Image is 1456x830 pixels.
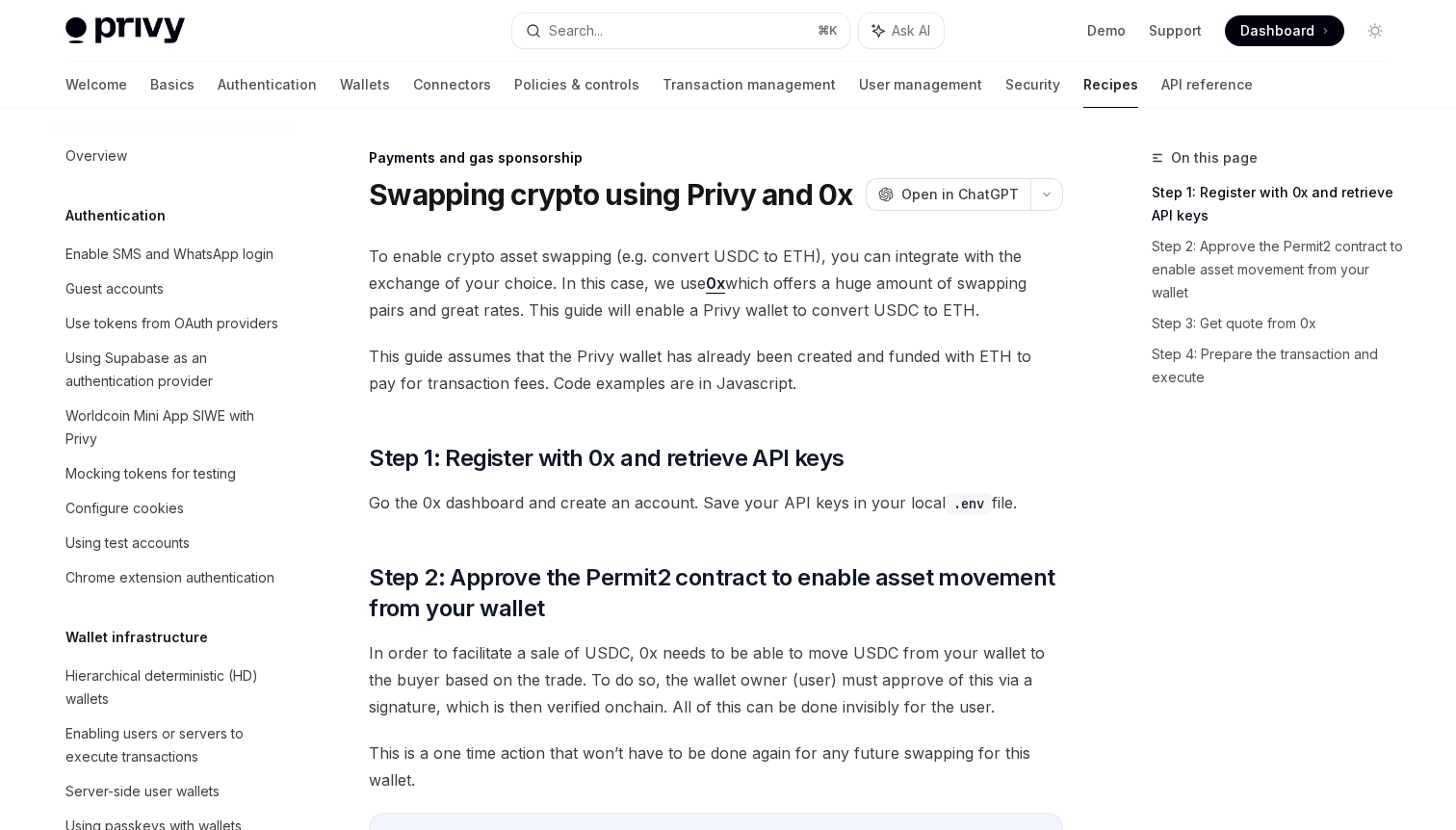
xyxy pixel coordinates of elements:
[706,273,725,294] a: 0x
[340,62,390,108] a: Wallets
[65,497,184,520] div: Configure cookies
[218,62,317,108] a: Authentication
[514,62,639,108] a: Policies & controls
[1161,62,1253,108] a: API reference
[1152,308,1406,339] a: Step 3: Get quote from 0x
[946,493,992,514] code: .env
[50,560,297,595] a: Chrome extension authentication
[50,306,297,341] a: Use tokens from OAuth providers
[512,13,849,48] button: Search...⌘K
[413,62,491,108] a: Connectors
[1083,62,1138,108] a: Recipes
[50,341,297,399] a: Using Supabase as an authentication provider
[1152,231,1406,308] a: Step 2: Approve the Permit2 contract to enable asset movement from your wallet
[1005,62,1060,108] a: Security
[50,399,297,456] a: Worldcoin Mini App SIWE with Privy
[818,23,838,39] span: ⌘ K
[1149,21,1202,40] a: Support
[50,774,297,809] a: Server-side user wallets
[65,780,220,803] div: Server-side user wallets
[65,722,285,768] div: Enabling users or servers to execute transactions
[50,491,297,526] a: Configure cookies
[150,62,195,108] a: Basics
[1240,21,1314,40] span: Dashboard
[369,148,1063,168] div: Payments and gas sponsorship
[65,404,285,451] div: Worldcoin Mini App SIWE with Privy
[369,489,1063,516] span: Go the 0x dashboard and create an account. Save your API keys in your local file.
[65,17,185,44] img: light logo
[369,343,1063,397] span: This guide assumes that the Privy wallet has already been created and funded with ETH to pay for ...
[65,664,285,711] div: Hierarchical deterministic (HD) wallets
[1360,15,1391,46] button: Toggle dark mode
[1225,15,1344,46] a: Dashboard
[65,566,274,589] div: Chrome extension authentication
[1087,21,1126,40] a: Demo
[65,243,273,266] div: Enable SMS and WhatsApp login
[65,532,190,555] div: Using test accounts
[549,19,603,42] div: Search...
[369,562,1063,624] span: Step 2: Approve the Permit2 contract to enable asset movement from your wallet
[369,243,1063,324] span: To enable crypto asset swapping (e.g. convert USDC to ETH), you can integrate with the exchange o...
[901,185,1019,204] span: Open in ChatGPT
[663,62,836,108] a: Transaction management
[866,178,1030,211] button: Open in ChatGPT
[50,526,297,560] a: Using test accounts
[369,639,1063,720] span: In order to facilitate a sale of USDC, 0x needs to be able to move USDC from your wallet to the b...
[1152,177,1406,231] a: Step 1: Register with 0x and retrieve API keys
[859,13,944,48] button: Ask AI
[65,626,208,649] h5: Wallet infrastructure
[50,139,297,173] a: Overview
[50,272,297,306] a: Guest accounts
[65,144,127,168] div: Overview
[65,204,166,227] h5: Authentication
[50,456,297,491] a: Mocking tokens for testing
[369,177,853,212] h1: Swapping crypto using Privy and 0x
[369,443,844,474] span: Step 1: Register with 0x and retrieve API keys
[369,739,1063,793] span: This is a one time action that won’t have to be done again for any future swapping for this wallet.
[65,312,278,335] div: Use tokens from OAuth providers
[1152,339,1406,393] a: Step 4: Prepare the transaction and execute
[65,462,236,485] div: Mocking tokens for testing
[50,659,297,716] a: Hierarchical deterministic (HD) wallets
[65,277,164,300] div: Guest accounts
[859,62,982,108] a: User management
[50,716,297,774] a: Enabling users or servers to execute transactions
[50,237,297,272] a: Enable SMS and WhatsApp login
[65,62,127,108] a: Welcome
[65,347,285,393] div: Using Supabase as an authentication provider
[1171,146,1258,169] span: On this page
[892,21,930,40] span: Ask AI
